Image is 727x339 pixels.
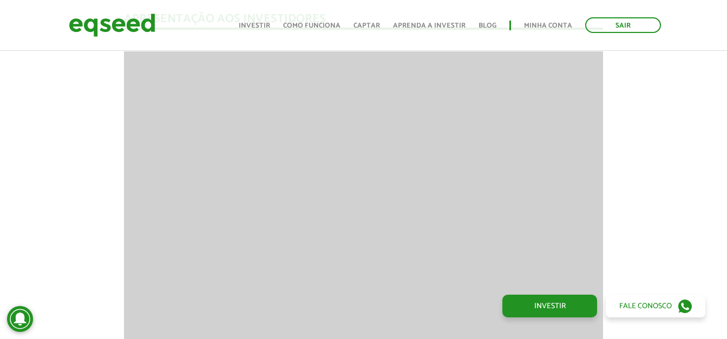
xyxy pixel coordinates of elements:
img: EqSeed [69,11,155,39]
a: Sair [585,17,661,33]
a: Fale conosco [606,295,705,317]
a: Minha conta [524,22,572,29]
a: Captar [353,22,380,29]
a: Aprenda a investir [393,22,466,29]
a: Como funciona [283,22,340,29]
a: Blog [479,22,496,29]
a: Investir [239,22,270,29]
a: Investir [502,295,597,317]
